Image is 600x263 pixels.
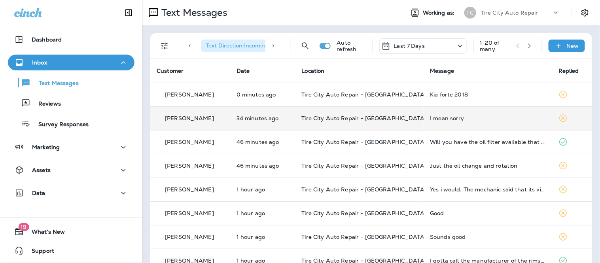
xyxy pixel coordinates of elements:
[430,186,546,193] div: Yes i would. The mechanic said that its vibrating against the gas tank.
[206,42,269,49] span: Text Direction : Incoming
[117,5,140,21] button: Collapse Sidebar
[8,32,134,47] button: Dashboard
[430,210,546,216] div: Good
[237,91,289,98] p: Aug 25, 2025 04:35 PM
[165,234,214,240] p: [PERSON_NAME]
[430,234,546,240] div: Sounds good
[301,67,324,74] span: Location
[237,234,289,240] p: Aug 25, 2025 02:55 PM
[8,243,134,259] button: Support
[165,115,214,121] p: [PERSON_NAME]
[32,144,60,150] p: Marketing
[394,43,425,49] p: Last 7 Days
[8,55,134,70] button: Inbox
[18,223,29,231] span: 19
[8,185,134,201] button: Data
[430,115,546,121] div: I mean sorry
[430,139,546,145] div: Will you have the oil filter available that quickly?
[480,40,510,52] div: 1 - 20 of many
[237,115,289,121] p: Aug 25, 2025 04:02 PM
[430,67,454,74] span: Message
[8,139,134,155] button: Marketing
[30,100,61,108] p: Reviews
[430,91,546,98] div: Kia forte 2018
[237,186,289,193] p: Aug 25, 2025 03:10 PM
[32,36,62,43] p: Dashboard
[337,40,366,52] p: Auto refresh
[165,139,214,145] p: [PERSON_NAME]
[165,163,214,169] p: [PERSON_NAME]
[165,91,214,98] p: [PERSON_NAME]
[8,224,134,240] button: 19What's New
[301,210,426,217] span: Tire City Auto Repair - [GEOGRAPHIC_DATA]
[8,95,134,112] button: Reviews
[301,233,426,240] span: Tire City Auto Repair - [GEOGRAPHIC_DATA]
[301,138,426,146] span: Tire City Auto Repair - [GEOGRAPHIC_DATA]
[237,67,250,74] span: Date
[24,229,65,238] span: What's New
[297,38,313,54] button: Search Messages
[237,163,289,169] p: Aug 25, 2025 03:49 PM
[558,67,579,74] span: Replied
[32,167,51,173] p: Assets
[165,186,214,193] p: [PERSON_NAME]
[430,163,546,169] div: Just the oil change and rotation
[157,67,184,74] span: Customer
[158,7,227,19] p: Text Messages
[24,248,54,257] span: Support
[237,210,289,216] p: Aug 25, 2025 03:02 PM
[30,121,89,129] p: Survey Responses
[201,40,282,52] div: Text Direction:Incoming
[464,7,476,19] div: TC
[301,162,426,169] span: Tire City Auto Repair - [GEOGRAPHIC_DATA]
[301,186,426,193] span: Tire City Auto Repair - [GEOGRAPHIC_DATA]
[423,9,456,16] span: Working as:
[32,190,45,196] p: Data
[578,6,592,20] button: Settings
[567,43,579,49] p: New
[157,38,172,54] button: Filters
[8,115,134,132] button: Survey Responses
[237,139,289,145] p: Aug 25, 2025 03:49 PM
[8,162,134,178] button: Assets
[31,80,79,87] p: Text Messages
[8,74,134,91] button: Text Messages
[481,9,538,16] p: Tire City Auto Repair
[165,210,214,216] p: [PERSON_NAME]
[301,91,426,98] span: Tire City Auto Repair - [GEOGRAPHIC_DATA]
[32,59,47,66] p: Inbox
[301,115,426,122] span: Tire City Auto Repair - [GEOGRAPHIC_DATA]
